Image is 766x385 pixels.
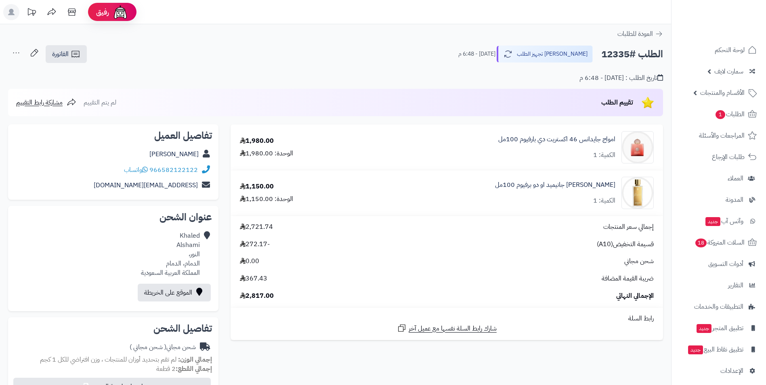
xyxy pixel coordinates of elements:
span: تطبيق نقاط البيع [687,344,743,355]
a: السلات المتروكة18 [676,233,761,252]
a: مشاركة رابط التقييم [16,98,76,107]
a: الفاتورة [46,45,87,63]
span: لوحة التحكم [715,44,745,56]
span: المدونة [726,194,743,205]
img: ai-face.png [112,4,128,20]
strong: إجمالي الوزن: [178,355,212,364]
a: الإعدادات [676,361,761,381]
a: تحديثات المنصة [21,4,42,22]
a: تطبيق نقاط البيعجديد [676,340,761,359]
h2: الطلب #12335 [601,46,663,63]
span: أدوات التسويق [708,258,743,270]
a: أدوات التسويق [676,254,761,274]
a: المدونة [676,190,761,209]
a: [EMAIL_ADDRESS][DOMAIN_NAME] [94,180,198,190]
a: امواج جايدانس 46 اكستريت دي بارفيوم 100مل [498,135,615,144]
span: شحن مجاني [624,257,654,266]
div: 1,980.00 [240,136,274,146]
span: 1 [716,110,725,119]
span: رفيق [96,7,109,17]
a: وآتس آبجديد [676,211,761,231]
span: جديد [705,217,720,226]
span: 2,721.74 [240,222,273,232]
a: شارك رابط السلة نفسها مع عميل آخر [397,323,497,333]
span: وآتس آب [705,216,743,227]
span: ضريبة القيمة المضافة [602,274,654,283]
div: الكمية: 1 [593,196,615,205]
span: سمارت لايف [714,66,743,77]
a: العملاء [676,169,761,188]
span: لم تقم بتحديد أوزان للمنتجات ، وزن افتراضي للكل 1 كجم [40,355,176,364]
span: الطلبات [715,109,745,120]
img: logo-2.png [711,6,758,23]
span: تقييم الطلب [601,98,633,107]
a: تطبيق المتجرجديد [676,318,761,338]
a: طلبات الإرجاع [676,147,761,167]
span: التطبيقات والخدمات [694,301,743,312]
span: التقارير [728,280,743,291]
span: جديد [688,345,703,354]
span: الإجمالي النهائي [616,291,654,301]
span: العملاء [728,173,743,184]
a: التقارير [676,276,761,295]
span: السلات المتروكة [695,237,745,248]
h2: تفاصيل الشحن [15,324,212,333]
small: [DATE] - 6:48 م [458,50,495,58]
span: ( شحن مجاني ) [130,342,166,352]
span: 0.00 [240,257,259,266]
span: الإعدادات [720,365,743,377]
span: تطبيق المتجر [696,322,743,334]
span: قسيمة التخفيض(A10) [597,240,654,249]
a: الموقع على الخريطة [138,284,211,301]
a: 966582122122 [149,165,198,175]
a: [PERSON_NAME] جانيميد او دو برفيوم 100مل [495,180,615,190]
strong: إجمالي القطع: [176,364,212,374]
span: لم يتم التقييم [84,98,116,107]
a: لوحة التحكم [676,40,761,60]
span: شارك رابط السلة نفسها مع عميل آخر [409,324,497,333]
h2: عنوان الشحن [15,212,212,222]
span: العودة للطلبات [617,29,653,39]
span: جديد [697,324,711,333]
div: Khaled Alshami النور، الدمام، الدمام المملكة العربية السعودية [141,231,200,277]
h2: تفاصيل العميل [15,131,212,140]
a: التطبيقات والخدمات [676,297,761,316]
a: واتساب [124,165,148,175]
span: المراجعات والأسئلة [699,130,745,141]
a: العودة للطلبات [617,29,663,39]
div: 1,150.00 [240,182,274,191]
img: 1736781332-6d3fa523-a59c-41ab-a9bb-6a9dfced266f-1000x1000-Zt418OJNt3y2ZpUZdXOlMayU1dGEISVdhtgHBb6... [622,131,653,163]
span: 18 [695,239,707,247]
div: الوحدة: 1,150.00 [240,195,293,204]
button: [PERSON_NAME] تجهيز الطلب [497,46,593,63]
span: 367.43 [240,274,267,283]
a: [PERSON_NAME] [149,149,199,159]
span: الأقسام والمنتجات [700,87,745,98]
img: 1738762645-8wl2w2pehsMykjMMRDeyXQVpFCL4IeibIaCTu1A4-90x90.jpg [622,177,653,209]
span: إجمالي سعر المنتجات [603,222,654,232]
div: الوحدة: 1,980.00 [240,149,293,158]
span: 2,817.00 [240,291,274,301]
span: -272.17 [240,240,270,249]
span: مشاركة رابط التقييم [16,98,63,107]
span: طلبات الإرجاع [712,151,745,163]
div: شحن مجاني [130,343,196,352]
a: المراجعات والأسئلة [676,126,761,145]
small: 2 قطعة [156,364,212,374]
span: الفاتورة [52,49,69,59]
div: تاريخ الطلب : [DATE] - 6:48 م [579,73,663,83]
a: الطلبات1 [676,105,761,124]
div: الكمية: 1 [593,151,615,160]
div: رابط السلة [234,314,660,323]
